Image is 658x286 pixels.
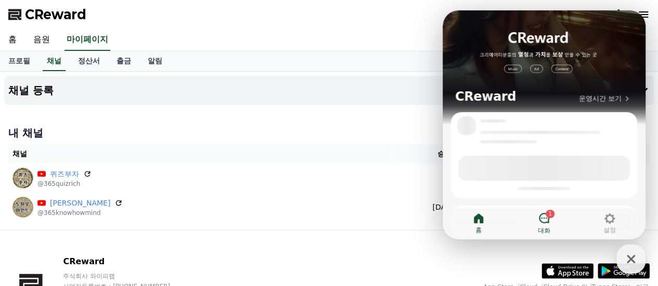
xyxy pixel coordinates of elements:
[392,144,498,164] th: 승인
[8,126,650,140] h4: 내 채널
[396,202,494,213] p: [DATE]
[108,51,139,71] a: 출금
[8,6,86,23] a: CReward
[64,29,110,51] a: 마이페이지
[43,51,66,71] a: 채널
[443,10,646,239] iframe: Channel chat
[12,197,33,217] img: 노하우마인드
[12,168,33,188] img: 퀴즈부자
[8,85,54,96] h4: 채널 등록
[50,198,110,209] a: [PERSON_NAME]
[70,51,108,71] a: 정산서
[4,76,654,105] button: 채널 등록
[63,255,190,268] p: CReward
[50,169,79,180] a: 퀴즈부자
[8,144,392,164] th: 채널
[63,272,190,280] p: 주식회사 와이피랩
[25,29,58,51] a: 음원
[396,173,494,184] p: -
[139,51,171,71] a: 알림
[37,209,123,217] p: @365knowhowmind
[25,6,86,23] span: CReward
[37,180,92,188] p: @365quizrich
